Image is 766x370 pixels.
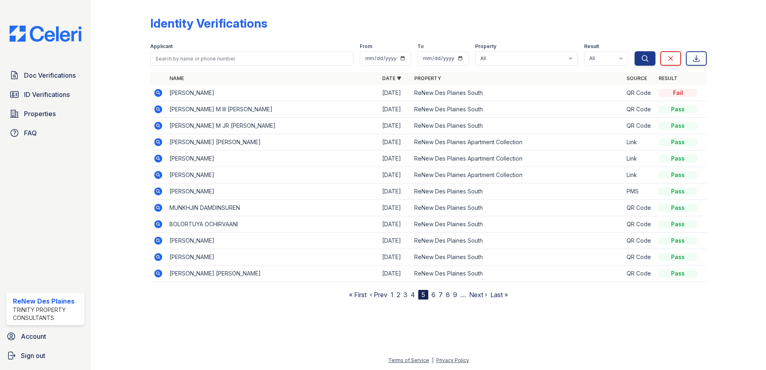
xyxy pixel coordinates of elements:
[379,118,411,134] td: [DATE]
[659,171,697,179] div: Pass
[166,85,379,101] td: [PERSON_NAME]
[475,43,496,50] label: Property
[411,200,624,216] td: ReNew Des Plaines South
[150,43,173,50] label: Applicant
[490,291,508,299] a: Last »
[659,237,697,245] div: Pass
[411,101,624,118] td: ReNew Des Plaines South
[403,291,407,299] a: 3
[431,291,435,299] a: 6
[379,167,411,183] td: [DATE]
[150,16,267,30] div: Identity Verifications
[623,183,655,200] td: PMS
[659,105,697,113] div: Pass
[623,151,655,167] td: Link
[659,204,697,212] div: Pass
[659,75,677,81] a: Result
[169,75,184,81] a: Name
[6,86,85,103] a: ID Verifications
[382,75,401,81] a: Date ▼
[379,249,411,265] td: [DATE]
[379,216,411,233] td: [DATE]
[166,151,379,167] td: [PERSON_NAME]
[166,200,379,216] td: MUNKHJIN DAMDINSUREN
[6,125,85,141] a: FAQ
[411,151,624,167] td: ReNew Des Plaines Apartment Collection
[6,67,85,83] a: Doc Verifications
[623,85,655,101] td: QR Code
[623,134,655,151] td: Link
[349,291,367,299] a: « First
[166,183,379,200] td: [PERSON_NAME]
[439,291,443,299] a: 7
[24,128,37,138] span: FAQ
[379,85,411,101] td: [DATE]
[453,291,457,299] a: 9
[166,118,379,134] td: [PERSON_NAME] M JR [PERSON_NAME]
[659,253,697,261] div: Pass
[659,138,697,146] div: Pass
[397,291,400,299] a: 2
[659,187,697,195] div: Pass
[360,43,372,50] label: From
[469,291,487,299] a: Next ›
[21,351,45,360] span: Sign out
[627,75,647,81] a: Source
[623,200,655,216] td: QR Code
[13,296,81,306] div: ReNew Des Plaines
[411,291,415,299] a: 4
[418,290,428,300] div: 5
[623,233,655,249] td: QR Code
[584,43,599,50] label: Result
[166,101,379,118] td: [PERSON_NAME] M III [PERSON_NAME]
[411,118,624,134] td: ReNew Des Plaines South
[24,109,56,119] span: Properties
[3,348,88,364] a: Sign out
[659,122,697,130] div: Pass
[460,290,466,300] span: …
[411,216,624,233] td: ReNew Des Plaines South
[411,134,624,151] td: ReNew Des Plaines Apartment Collection
[411,265,624,282] td: ReNew Des Plaines South
[659,89,697,97] div: Fail
[370,291,387,299] a: ‹ Prev
[166,233,379,249] td: [PERSON_NAME]
[411,85,624,101] td: ReNew Des Plaines South
[446,291,450,299] a: 8
[623,101,655,118] td: QR Code
[623,265,655,282] td: QR Code
[379,233,411,249] td: [DATE]
[388,357,429,363] a: Terms of Service
[659,269,697,277] div: Pass
[411,233,624,249] td: ReNew Des Plaines South
[379,134,411,151] td: [DATE]
[166,167,379,183] td: [PERSON_NAME]
[623,249,655,265] td: QR Code
[3,26,88,42] img: CE_Logo_Blue-a8612792a0a2168367f1c8372b55b34899dd931a85d93a1a3d3e32e68fde9ad4.png
[623,216,655,233] td: QR Code
[13,306,81,322] div: Trinity Property Consultants
[379,200,411,216] td: [DATE]
[414,75,441,81] a: Property
[417,43,424,50] label: To
[6,106,85,122] a: Properties
[21,332,46,341] span: Account
[623,118,655,134] td: QR Code
[3,328,88,344] a: Account
[166,134,379,151] td: [PERSON_NAME] [PERSON_NAME]
[379,183,411,200] td: [DATE]
[436,357,469,363] a: Privacy Policy
[432,357,433,363] div: |
[379,101,411,118] td: [DATE]
[379,265,411,282] td: [DATE]
[24,90,70,99] span: ID Verifications
[411,249,624,265] td: ReNew Des Plaines South
[379,151,411,167] td: [DATE]
[659,220,697,228] div: Pass
[166,265,379,282] td: [PERSON_NAME] [PERSON_NAME]
[166,249,379,265] td: [PERSON_NAME]
[411,167,624,183] td: ReNew Des Plaines Apartment Collection
[391,291,393,299] a: 1
[411,183,624,200] td: ReNew Des Plaines South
